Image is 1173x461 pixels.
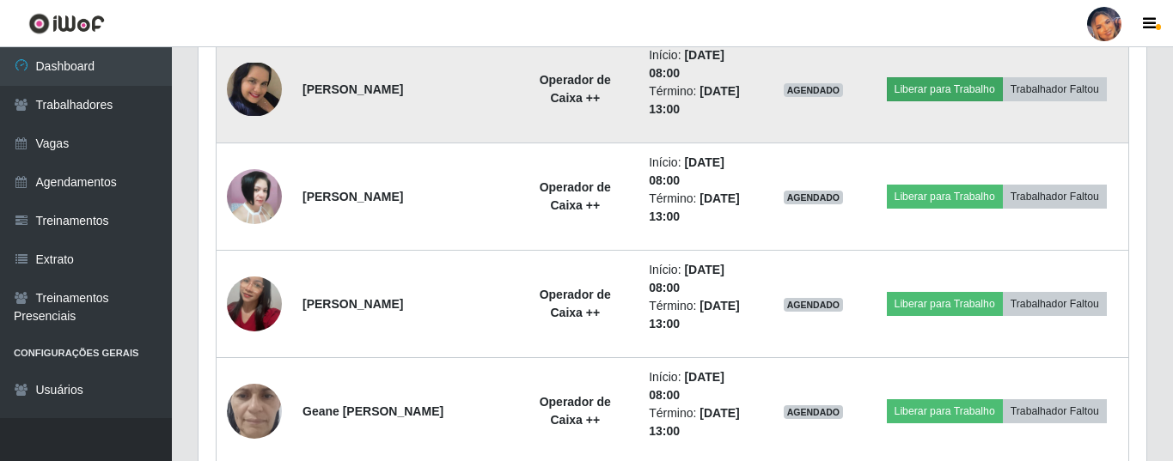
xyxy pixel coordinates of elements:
button: Trabalhador Faltou [1003,399,1107,423]
li: Término: [649,297,751,333]
li: Término: [649,404,751,440]
li: Início: [649,46,751,82]
img: 1748970417744.jpeg [227,255,282,353]
button: Liberar para Trabalho [887,77,1003,101]
strong: Geane [PERSON_NAME] [302,404,443,418]
li: Término: [649,82,751,118]
li: Início: [649,261,751,297]
button: Trabalhador Faltou [1003,185,1107,209]
img: 1747442634069.jpeg [227,169,282,224]
strong: Operador de Caixa ++ [540,180,611,212]
span: AGENDADO [784,298,844,312]
span: AGENDADO [784,405,844,419]
time: [DATE] 08:00 [649,370,724,402]
strong: Operador de Caixa ++ [540,395,611,427]
strong: [PERSON_NAME] [302,297,403,311]
strong: Operador de Caixa ++ [540,288,611,319]
li: Início: [649,368,751,404]
strong: [PERSON_NAME] [302,82,403,96]
time: [DATE] 08:00 [649,263,724,294]
strong: [PERSON_NAME] [302,190,403,203]
button: Trabalhador Faltou [1003,77,1107,101]
button: Liberar para Trabalho [887,399,1003,423]
img: CoreUI Logo [28,13,105,34]
strong: Operador de Caixa ++ [540,73,611,105]
time: [DATE] 08:00 [649,48,724,80]
li: Início: [649,154,751,190]
button: Liberar para Trabalho [887,292,1003,316]
img: 1699371555886.jpeg [227,63,282,116]
time: [DATE] 08:00 [649,155,724,187]
span: AGENDADO [784,191,844,204]
span: AGENDADO [784,83,844,97]
li: Término: [649,190,751,226]
button: Trabalhador Faltou [1003,292,1107,316]
button: Liberar para Trabalho [887,185,1003,209]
